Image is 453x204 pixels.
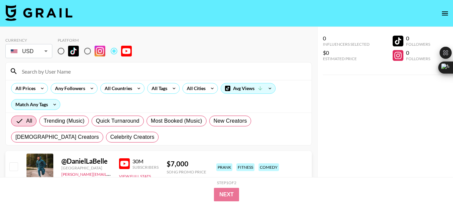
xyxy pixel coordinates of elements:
img: Instagram [95,46,105,56]
span: [DEMOGRAPHIC_DATA] Creators [15,133,99,141]
span: Most Booked (Music) [151,117,202,125]
div: prank [216,163,232,171]
span: Celebrity Creators [110,133,155,141]
div: Currency [5,38,52,43]
img: YouTube [119,158,130,169]
img: Grail Talent [5,5,72,21]
div: USD [7,45,51,57]
span: Quick Turnaround [96,117,139,125]
div: All Countries [101,83,133,93]
div: Followers [406,56,430,61]
div: Match Any Tags [11,99,60,110]
img: YouTube [121,46,132,56]
div: Song Promo Price [167,169,206,174]
div: 30M [132,158,159,165]
div: $ 7,000 [167,160,206,168]
div: 0 [406,35,430,42]
div: All Cities [183,83,207,93]
div: All Tags [148,83,169,93]
span: Trending (Music) [44,117,84,125]
a: [PERSON_NAME][EMAIL_ADDRESS][DOMAIN_NAME] [61,170,161,177]
div: Any Followers [51,83,87,93]
div: Estimated Price [323,56,370,61]
button: View Full Stats [119,174,151,179]
div: 0 [323,35,370,42]
div: [GEOGRAPHIC_DATA] [61,165,111,170]
button: open drawer [438,7,452,20]
input: Search by User Name [18,66,307,77]
button: Next [214,188,239,201]
div: comedy [259,163,279,171]
div: @ DanielLaBelle [61,157,111,165]
iframe: Drift Widget Chat Controller [419,170,445,196]
div: fitness [236,163,254,171]
div: Step 1 of 2 [217,180,236,185]
div: 0 [406,49,430,56]
div: Followers [406,42,430,47]
div: Influencers Selected [323,42,370,47]
div: Avg Views [221,83,275,93]
div: All Prices [11,83,37,93]
img: TikTok [68,46,79,56]
div: $0 [323,49,370,56]
div: Platform [58,38,137,43]
div: Subscribers [132,165,159,170]
span: New Creators [214,117,247,125]
span: All [26,117,32,125]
